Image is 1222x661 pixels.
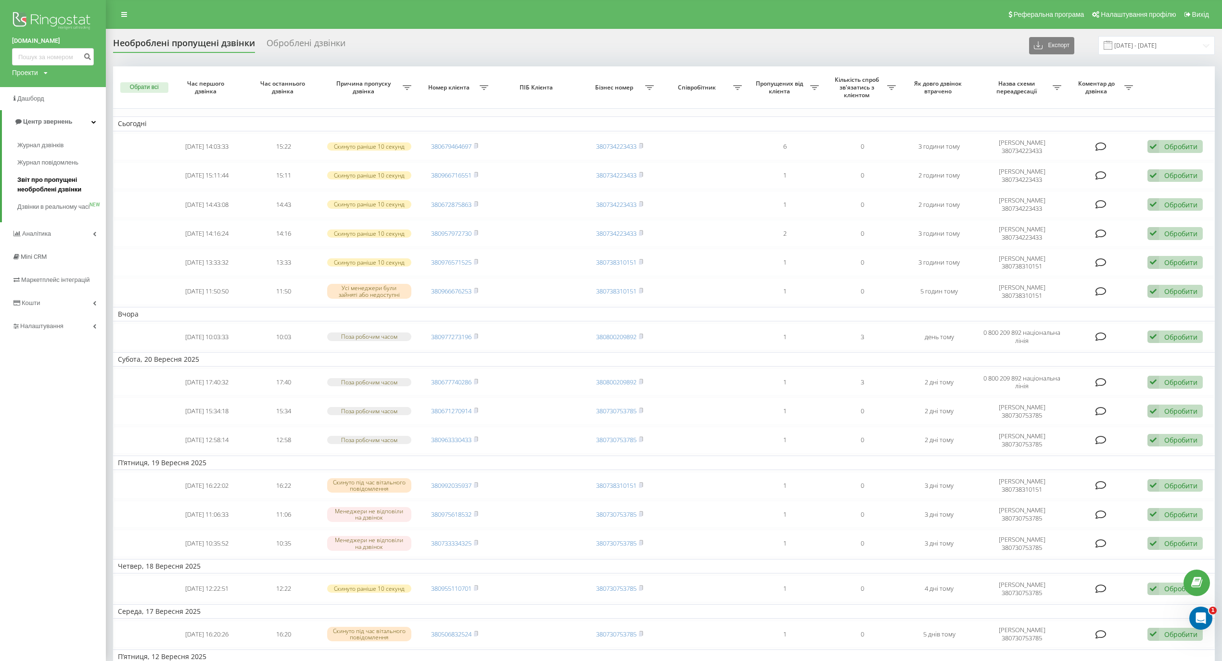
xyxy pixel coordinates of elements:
[596,332,636,341] a: 380800209892
[327,436,411,444] div: Поза робочим часом
[1164,287,1197,296] div: Обробити
[1164,630,1197,639] div: Обробити
[431,435,471,444] a: 380963330433
[747,278,824,305] td: 1
[327,585,411,593] div: Скинуто раніше 10 секунд
[17,137,106,154] a: Журнал дзвінків
[1164,258,1197,267] div: Обробити
[747,621,824,648] td: 1
[978,278,1066,305] td: [PERSON_NAME] 380738310151
[327,478,411,493] div: Скинуто під час вітального повідомлення
[901,249,978,276] td: 3 години тому
[17,171,106,198] a: Звіт про пропущені необроблені дзвінки
[245,530,322,557] td: 10:35
[596,435,636,444] a: 380730753785
[596,258,636,267] a: 380738310151
[168,278,245,305] td: [DATE] 11:50:50
[747,472,824,499] td: 1
[113,116,1215,131] td: Сьогодні
[245,323,322,350] td: 10:03
[502,84,573,91] span: ПІБ Клієнта
[254,80,314,95] span: Час останнього дзвінка
[327,378,411,386] div: Поза робочим часом
[824,472,901,499] td: 0
[901,427,978,454] td: 2 дні тому
[17,95,44,102] span: Дашборд
[431,539,471,547] a: 380733334325
[21,276,90,283] span: Маркетплейс інтеграцій
[327,627,411,641] div: Скинуто під час вітального повідомлення
[901,162,978,189] td: 2 години тому
[431,584,471,593] a: 380955110701
[824,530,901,557] td: 0
[1164,142,1197,151] div: Обробити
[747,133,824,160] td: 6
[824,162,901,189] td: 0
[245,278,322,305] td: 11:50
[17,158,78,167] span: Журнал повідомлень
[245,369,322,395] td: 17:40
[327,171,411,179] div: Скинуто раніше 10 секунд
[168,501,245,528] td: [DATE] 11:06:33
[1164,584,1197,593] div: Обробити
[168,621,245,648] td: [DATE] 16:20:26
[901,191,978,218] td: 2 години тому
[983,80,1053,95] span: Назва схеми переадресації
[978,621,1066,648] td: [PERSON_NAME] 380730753785
[596,630,636,638] a: 380730753785
[168,530,245,557] td: [DATE] 10:35:52
[901,133,978,160] td: 3 години тому
[327,80,403,95] span: Причина пропуску дзвінка
[421,84,480,91] span: Номер клієнта
[824,278,901,305] td: 0
[747,369,824,395] td: 1
[245,575,322,602] td: 12:22
[751,80,810,95] span: Пропущених від клієнта
[586,84,645,91] span: Бізнес номер
[113,559,1215,573] td: Четвер, 18 Вересня 2025
[901,220,978,247] td: 3 години тому
[113,307,1215,321] td: Вчора
[327,332,411,341] div: Поза робочим часом
[431,332,471,341] a: 380977273196
[824,427,901,454] td: 0
[901,369,978,395] td: 2 дні тому
[901,323,978,350] td: день тому
[596,142,636,151] a: 380734223433
[12,68,38,77] div: Проекти
[1209,607,1217,614] span: 1
[747,191,824,218] td: 1
[901,397,978,424] td: 2 дні тому
[663,84,733,91] span: Співробітник
[431,258,471,267] a: 380976571525
[245,397,322,424] td: 15:34
[1101,11,1176,18] span: Налаштування профілю
[824,249,901,276] td: 0
[21,253,47,260] span: Mini CRM
[978,575,1066,602] td: [PERSON_NAME] 380730753785
[978,369,1066,395] td: 0 800 209 892 національна лінія
[245,220,322,247] td: 14:16
[824,501,901,528] td: 0
[168,472,245,499] td: [DATE] 16:22:02
[901,621,978,648] td: 5 днів тому
[747,530,824,557] td: 1
[596,287,636,295] a: 380738310151
[747,397,824,424] td: 1
[596,539,636,547] a: 380730753785
[747,323,824,350] td: 1
[113,456,1215,470] td: П’ятниця, 19 Вересня 2025
[113,604,1215,619] td: Середа, 17 Вересня 2025
[596,171,636,179] a: 380734223433
[168,369,245,395] td: [DATE] 17:40:32
[828,76,887,99] span: Кількість спроб зв'язатись з клієнтом
[168,575,245,602] td: [DATE] 12:22:51
[596,584,636,593] a: 380730753785
[17,198,106,216] a: Дзвінки в реальному часіNEW
[12,10,94,34] img: Ringostat logo
[431,171,471,179] a: 380966716551
[431,510,471,519] a: 380975618532
[120,82,168,93] button: Обрати всі
[1071,80,1124,95] span: Коментар до дзвінка
[168,323,245,350] td: [DATE] 10:03:33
